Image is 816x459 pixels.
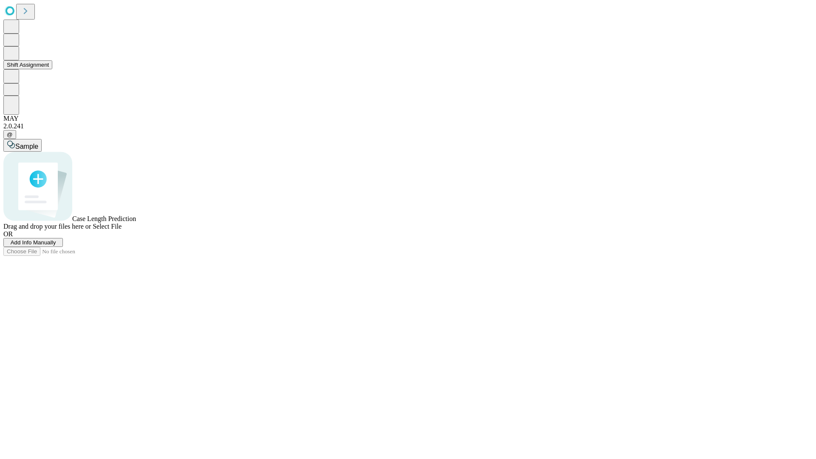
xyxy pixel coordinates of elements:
[3,238,63,247] button: Add Info Manually
[72,215,136,222] span: Case Length Prediction
[3,230,13,238] span: OR
[3,130,16,139] button: @
[15,143,38,150] span: Sample
[3,60,52,69] button: Shift Assignment
[3,223,91,230] span: Drag and drop your files here or
[3,122,813,130] div: 2.0.241
[7,131,13,138] span: @
[11,239,56,246] span: Add Info Manually
[93,223,122,230] span: Select File
[3,115,813,122] div: MAY
[3,139,42,152] button: Sample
